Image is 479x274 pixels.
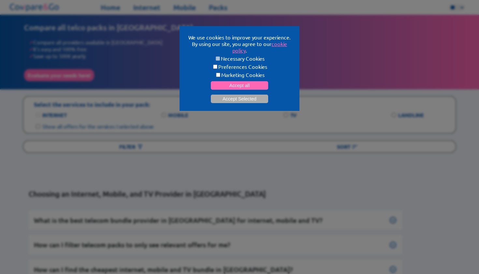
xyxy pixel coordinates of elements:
[211,95,268,103] button: Accept Selected
[187,71,292,78] label: Marketing Cookies
[216,73,220,77] input: Marketing Cookies
[232,40,287,53] a: cookie policy
[213,65,217,69] input: Preferences Cookies
[187,63,292,70] label: Preferences Cookies
[216,56,220,61] input: Necessary Cookies
[187,55,292,62] label: Necessary Cookies
[211,81,268,90] button: Accept all
[187,34,292,53] p: We use cookies to improve your experience. By using our site, you agree to our .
